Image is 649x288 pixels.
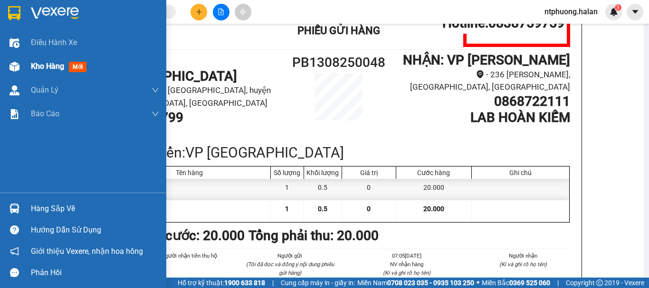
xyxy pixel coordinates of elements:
[152,110,159,118] span: down
[126,251,220,260] li: Thông tin NH người nhận tiền thu hộ
[107,125,281,141] h1: BS VỸ
[12,12,83,59] img: logo.jpg
[239,9,246,15] span: aim
[246,261,334,276] i: (Tôi đã đọc và đồng ý nội dung phiếu gửi hàng)
[509,279,550,287] strong: 0369 525 060
[474,169,567,177] div: Ghi chú
[304,179,342,200] div: 0.5
[318,205,327,213] span: 0.5
[357,278,474,288] span: Miền Nam
[191,4,207,20] button: plus
[10,62,19,72] img: warehouse-icon
[107,84,281,109] li: - Tổ 1, thị trấn [GEOGRAPHIC_DATA], huyện [GEOGRAPHIC_DATA], [GEOGRAPHIC_DATA]
[499,261,547,268] i: (Kí và ghi rõ họ tên)
[397,68,570,93] li: - 236 [PERSON_NAME], [GEOGRAPHIC_DATA], [GEOGRAPHIC_DATA]
[31,84,58,96] span: Quản Lý
[31,266,159,280] div: Phản hồi
[285,205,289,213] span: 1
[31,37,77,48] span: Điều hành xe
[616,4,620,11] span: 3
[235,4,251,20] button: aim
[10,247,19,256] span: notification
[107,110,281,126] h1: 0963530799
[306,169,339,177] div: Khối lượng
[178,278,265,288] span: Hỗ trợ kỹ thuật:
[107,141,570,164] div: Kho chuyển: VP [GEOGRAPHIC_DATA]
[12,65,142,96] b: GỬI : VP [GEOGRAPHIC_DATA]
[8,6,20,20] img: logo-vxr
[281,52,397,73] h1: PB1308250048
[111,169,268,177] div: Tên hàng
[397,93,570,110] h1: 0868722111
[403,52,570,68] b: NHẬN : VP [PERSON_NAME]
[248,228,379,243] b: Tổng phải thu: 20.000
[108,179,271,200] div: Hộp r
[89,23,397,35] li: 271 - [PERSON_NAME] - [GEOGRAPHIC_DATA] - [GEOGRAPHIC_DATA]
[31,202,159,216] div: Hàng sắp về
[396,179,472,200] div: 20.000
[397,110,570,126] h1: LAB HOÀN KIẾM
[213,4,229,20] button: file-add
[31,108,59,120] span: Báo cáo
[10,38,19,48] img: warehouse-icon
[344,169,393,177] div: Giá trị
[383,269,430,276] i: (Kí và ghi rõ họ tên)
[271,179,304,200] div: 1
[615,4,621,11] sup: 3
[272,278,274,288] span: |
[360,260,454,269] li: NV nhận hàng
[10,204,19,214] img: warehouse-icon
[482,278,550,288] span: Miền Bắc
[107,52,237,84] b: GỬI : VP [GEOGRAPHIC_DATA]
[610,8,618,16] img: icon-new-feature
[631,8,639,16] span: caret-down
[476,70,484,78] span: environment
[360,251,454,260] li: 07:05[DATE]
[596,279,603,286] span: copyright
[399,169,469,177] div: Cước hàng
[423,205,444,213] span: 20.000
[152,86,159,94] span: down
[69,62,86,72] span: mới
[273,169,301,177] div: Số lượng
[477,281,479,285] span: ⚪️
[342,179,396,200] div: 0
[107,228,245,243] b: Chưa thu cước : 20.000
[10,85,19,95] img: warehouse-icon
[224,279,265,287] strong: 1900 633 818
[10,268,19,277] span: message
[627,4,643,20] button: caret-down
[218,9,224,15] span: file-add
[477,251,571,260] li: Người nhận
[367,205,371,213] span: 0
[281,278,355,288] span: Cung cấp máy in - giấy in:
[297,25,380,37] b: Phiếu Gửi Hàng
[387,279,474,287] strong: 0708 023 035 - 0935 103 250
[31,245,143,257] span: Giới thiệu Vexere, nhận hoa hồng
[31,223,159,237] div: Hướng dẫn sử dụng
[196,9,202,15] span: plus
[31,62,64,71] span: Kho hàng
[557,278,559,288] span: |
[10,225,19,234] span: question-circle
[243,251,337,260] li: Người gửi
[537,6,605,18] span: ntphuong.halan
[10,109,19,119] img: solution-icon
